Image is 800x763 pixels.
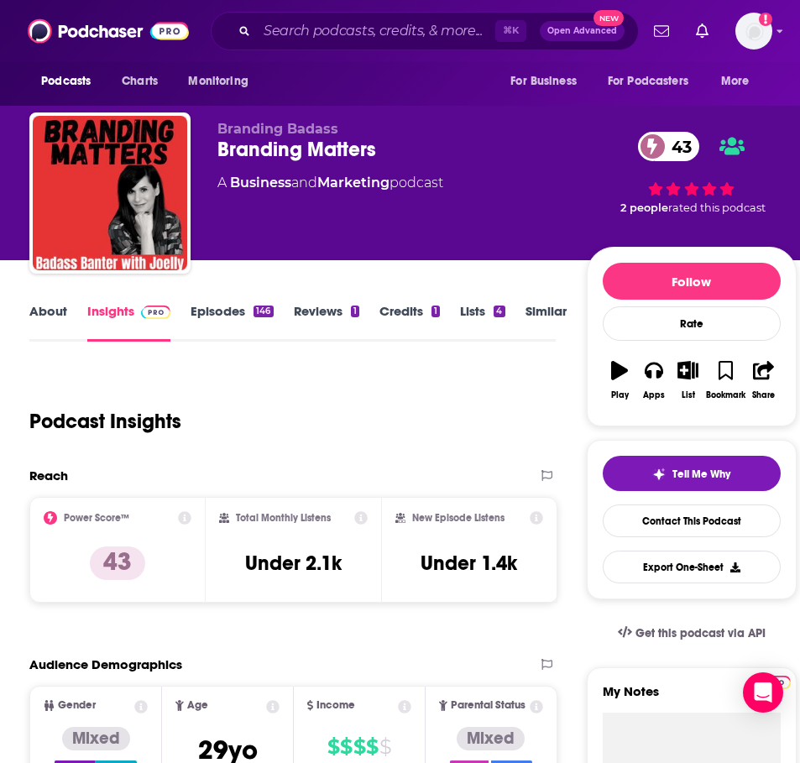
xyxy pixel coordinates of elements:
div: Search podcasts, credits, & more... [211,12,639,50]
img: tell me why sparkle [652,468,666,481]
div: Mixed [62,727,130,750]
a: Reviews1 [294,303,359,342]
h2: Audience Demographics [29,656,182,672]
div: Open Intercom Messenger [743,672,783,713]
span: $ [353,734,365,760]
span: Income [316,700,355,711]
div: Play [611,390,629,400]
button: tell me why sparkleTell Me Why [603,456,781,491]
img: Branding Matters [33,116,187,270]
h2: Reach [29,468,68,483]
span: More [721,70,750,93]
img: User Profile [735,13,772,50]
span: and [291,175,317,191]
button: open menu [597,65,713,97]
span: $ [340,734,352,760]
img: Podchaser - Follow, Share and Rate Podcasts [28,15,189,47]
span: ⌘ K [495,20,526,42]
span: New [593,10,624,26]
div: 43 2 peoplerated this podcast [587,121,797,225]
a: InsightsPodchaser Pro [87,303,170,342]
button: Open AdvancedNew [540,21,625,41]
a: Contact This Podcast [603,504,781,537]
div: List [682,390,695,400]
h2: New Episode Listens [412,512,505,524]
span: Get this podcast via API [635,626,766,640]
h3: Under 2.1k [245,551,342,576]
button: Follow [603,263,781,300]
div: Rate [603,306,781,341]
div: Apps [643,390,665,400]
span: Logged in as patiencebaldacci [735,13,772,50]
a: Credits1 [379,303,440,342]
span: Monitoring [188,70,248,93]
button: Bookmark [705,350,746,410]
span: $ [379,734,391,760]
a: Get this podcast via API [604,613,779,654]
button: Share [746,350,781,410]
span: Charts [122,70,158,93]
span: rated this podcast [668,201,766,214]
button: Play [603,350,637,410]
div: 146 [254,306,273,317]
h2: Power Score™ [64,512,129,524]
a: Business [230,175,291,191]
span: Tell Me Why [672,468,730,481]
div: 4 [494,306,505,317]
button: Show profile menu [735,13,772,50]
button: Export One-Sheet [603,551,781,583]
span: Open Advanced [547,27,617,35]
span: 43 [655,132,700,161]
span: $ [327,734,339,760]
span: 2 people [620,201,668,214]
div: Mixed [457,727,525,750]
a: About [29,303,67,342]
input: Search podcasts, credits, & more... [257,18,495,44]
div: 1 [431,306,440,317]
a: Episodes146 [191,303,273,342]
a: Lists4 [460,303,505,342]
span: Podcasts [41,70,91,93]
a: Similar [525,303,567,342]
div: 1 [351,306,359,317]
h3: Under 1.4k [421,551,517,576]
a: Show notifications dropdown [689,17,715,45]
span: Age [187,700,208,711]
span: For Podcasters [608,70,688,93]
label: My Notes [603,683,781,713]
div: Share [752,390,775,400]
a: Charts [111,65,168,97]
h2: Total Monthly Listens [236,512,331,524]
button: open menu [176,65,269,97]
span: Parental Status [451,700,525,711]
div: Bookmark [706,390,745,400]
svg: Add a profile image [759,13,772,26]
button: open menu [29,65,112,97]
button: Apps [636,350,671,410]
p: 43 [90,546,145,580]
button: open menu [709,65,771,97]
button: List [671,350,705,410]
span: For Business [510,70,577,93]
span: Gender [58,700,96,711]
a: 43 [638,132,700,161]
a: Marketing [317,175,390,191]
span: Branding Badass [217,121,338,137]
h1: Podcast Insights [29,409,181,434]
div: A podcast [217,173,443,193]
span: $ [366,734,378,760]
a: Show notifications dropdown [647,17,676,45]
button: open menu [499,65,598,97]
img: Podchaser Pro [141,306,170,319]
